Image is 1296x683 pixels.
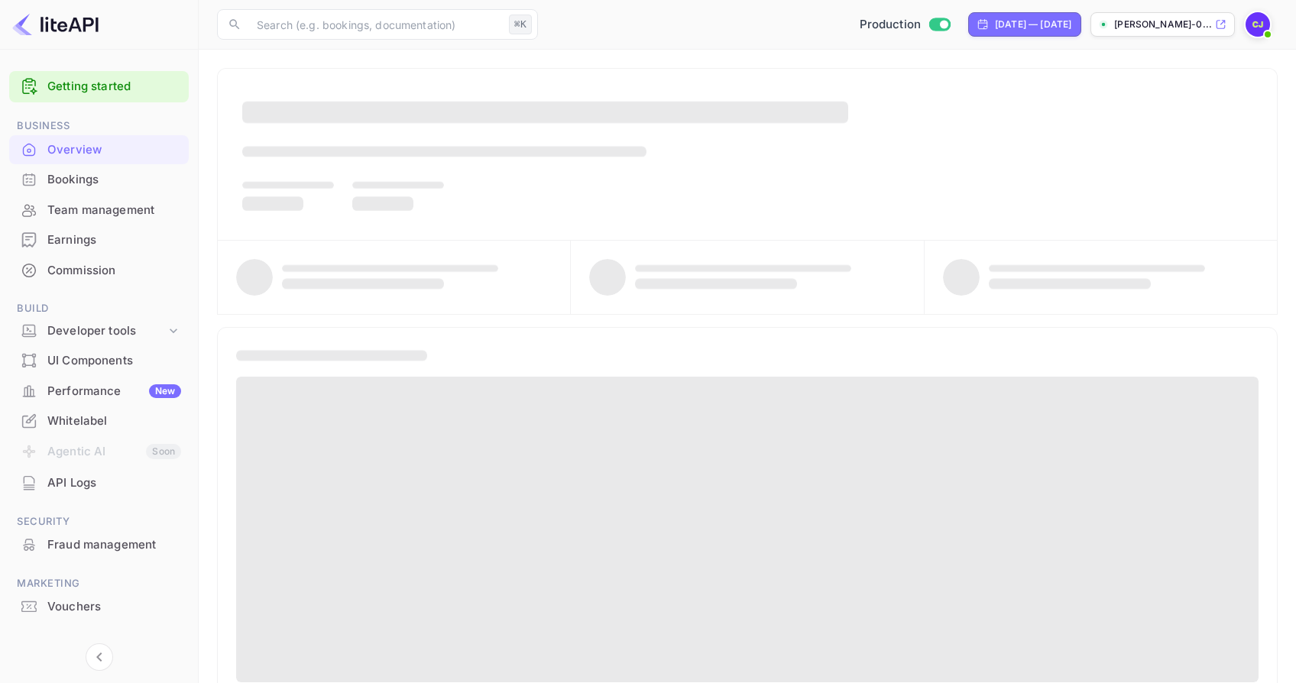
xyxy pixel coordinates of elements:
div: Overview [9,135,189,165]
a: PerformanceNew [9,377,189,405]
div: Getting started [9,71,189,102]
a: Commission [9,256,189,284]
div: Fraud management [47,536,181,554]
div: Whitelabel [9,406,189,436]
input: Search (e.g. bookings, documentation) [248,9,503,40]
a: Getting started [47,78,181,95]
a: Fraud management [9,530,189,558]
div: Fraud management [9,530,189,560]
p: [PERSON_NAME]-0... [1114,18,1212,31]
span: Marketing [9,575,189,592]
div: New [149,384,181,398]
a: Overview [9,135,189,163]
div: Bookings [9,165,189,195]
a: Vouchers [9,592,189,620]
div: Bookings [47,171,181,189]
div: Developer tools [9,318,189,345]
div: API Logs [47,474,181,492]
img: Carla Barrios Juarez [1246,12,1270,37]
a: Bookings [9,165,189,193]
div: Team management [47,202,181,219]
div: Team management [9,196,189,225]
div: Earnings [47,231,181,249]
button: Collapse navigation [86,643,113,671]
div: Click to change the date range period [968,12,1081,37]
div: Commission [47,262,181,280]
div: [DATE] — [DATE] [995,18,1071,31]
div: ⌘K [509,15,532,34]
div: Switch to Sandbox mode [854,16,957,34]
span: Business [9,118,189,134]
span: Production [860,16,922,34]
div: Earnings [9,225,189,255]
div: API Logs [9,468,189,498]
a: API Logs [9,468,189,497]
a: Whitelabel [9,406,189,435]
div: Vouchers [9,592,189,622]
div: UI Components [9,346,189,376]
a: UI Components [9,346,189,374]
span: Build [9,300,189,317]
div: Overview [47,141,181,159]
img: LiteAPI logo [12,12,99,37]
div: Whitelabel [47,413,181,430]
span: Security [9,513,189,530]
div: Performance [47,383,181,400]
a: Team management [9,196,189,224]
div: Commission [9,256,189,286]
div: PerformanceNew [9,377,189,406]
div: UI Components [47,352,181,370]
div: Developer tools [47,322,166,340]
div: Vouchers [47,598,181,616]
a: Earnings [9,225,189,254]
